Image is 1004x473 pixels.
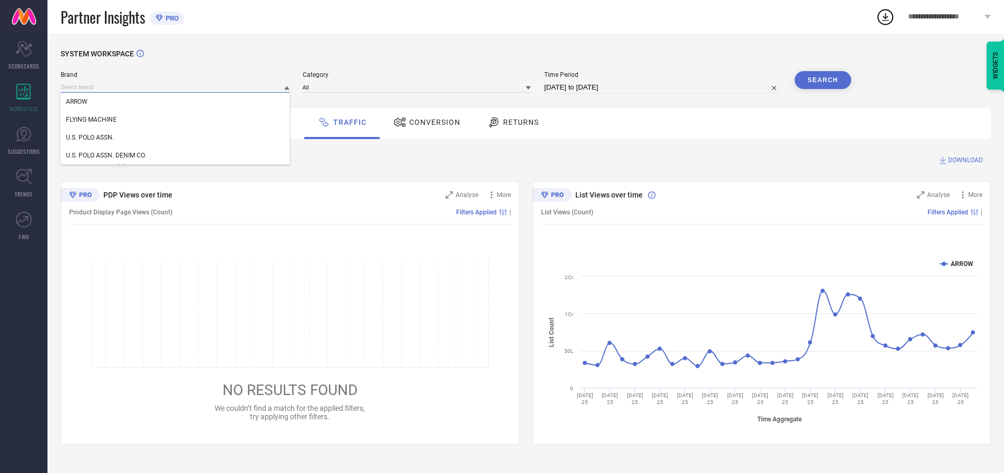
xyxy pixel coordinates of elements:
[702,392,718,405] text: [DATE] 25
[533,188,572,204] div: Premium
[456,209,497,216] span: Filters Applied
[727,392,744,405] text: [DATE] 25
[951,260,973,268] text: ARROW
[61,82,289,93] input: Select brand
[497,191,511,199] span: More
[61,129,289,146] div: U.S. POLO ASSN.
[981,209,982,216] span: |
[544,71,781,78] span: Time Period
[795,71,852,89] button: Search
[827,392,844,405] text: [DATE] 25
[752,392,768,405] text: [DATE] 25
[61,188,100,204] div: Premium
[69,209,172,216] span: Product Display Page Views (Count)
[677,392,693,405] text: [DATE] 25
[548,318,555,347] tspan: List Count
[215,404,365,421] span: We couldn’t find a match for the applied filters, try applying other filters.
[223,381,358,399] span: NO RESULTS FOUND
[570,386,573,391] text: 0
[802,392,818,405] text: [DATE] 25
[163,14,179,22] span: PRO
[927,191,950,199] span: Analyse
[61,93,289,111] div: ARROW
[564,348,574,354] text: 50L
[103,191,172,199] span: PDP Views over time
[61,146,289,164] div: U.S. POLO ASSN. DENIM CO.
[409,118,460,126] span: Conversion
[852,392,868,405] text: [DATE] 25
[61,71,289,78] span: Brand
[446,191,453,199] svg: Zoom
[952,392,969,405] text: [DATE] 25
[541,209,593,216] span: List Views (Count)
[66,152,146,159] span: U.S. POLO ASSN. DENIM CO.
[928,392,944,405] text: [DATE] 25
[333,118,366,126] span: Traffic
[61,6,145,28] span: Partner Insights
[61,50,134,58] span: SYSTEM WORKSPACE
[902,392,919,405] text: [DATE] 25
[948,155,983,165] span: DOWNLOAD
[61,111,289,129] div: FLYING MACHINE
[503,118,539,126] span: Returns
[917,191,924,199] svg: Zoom
[19,233,29,241] span: FWD
[876,7,895,26] div: Open download list
[565,311,574,317] text: 1Cr
[577,392,593,405] text: [DATE] 25
[602,392,618,405] text: [DATE] 25
[627,392,643,405] text: [DATE] 25
[9,105,38,113] span: WORKSPACE
[652,392,668,405] text: [DATE] 25
[8,147,40,155] span: SUGGESTIONS
[8,62,40,70] span: SCORECARDS
[757,416,802,423] tspan: Time Aggregate
[877,392,894,405] text: [DATE] 25
[565,274,574,280] text: 2Cr
[509,209,511,216] span: |
[928,209,968,216] span: Filters Applied
[575,191,643,199] span: List Views over time
[66,134,114,141] span: U.S. POLO ASSN.
[303,71,532,78] span: Category
[66,116,117,123] span: FLYING MACHINE
[968,191,982,199] span: More
[15,190,33,198] span: TRENDS
[544,81,781,94] input: Select time period
[777,392,794,405] text: [DATE] 25
[456,191,478,199] span: Analyse
[66,98,88,105] span: ARROW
